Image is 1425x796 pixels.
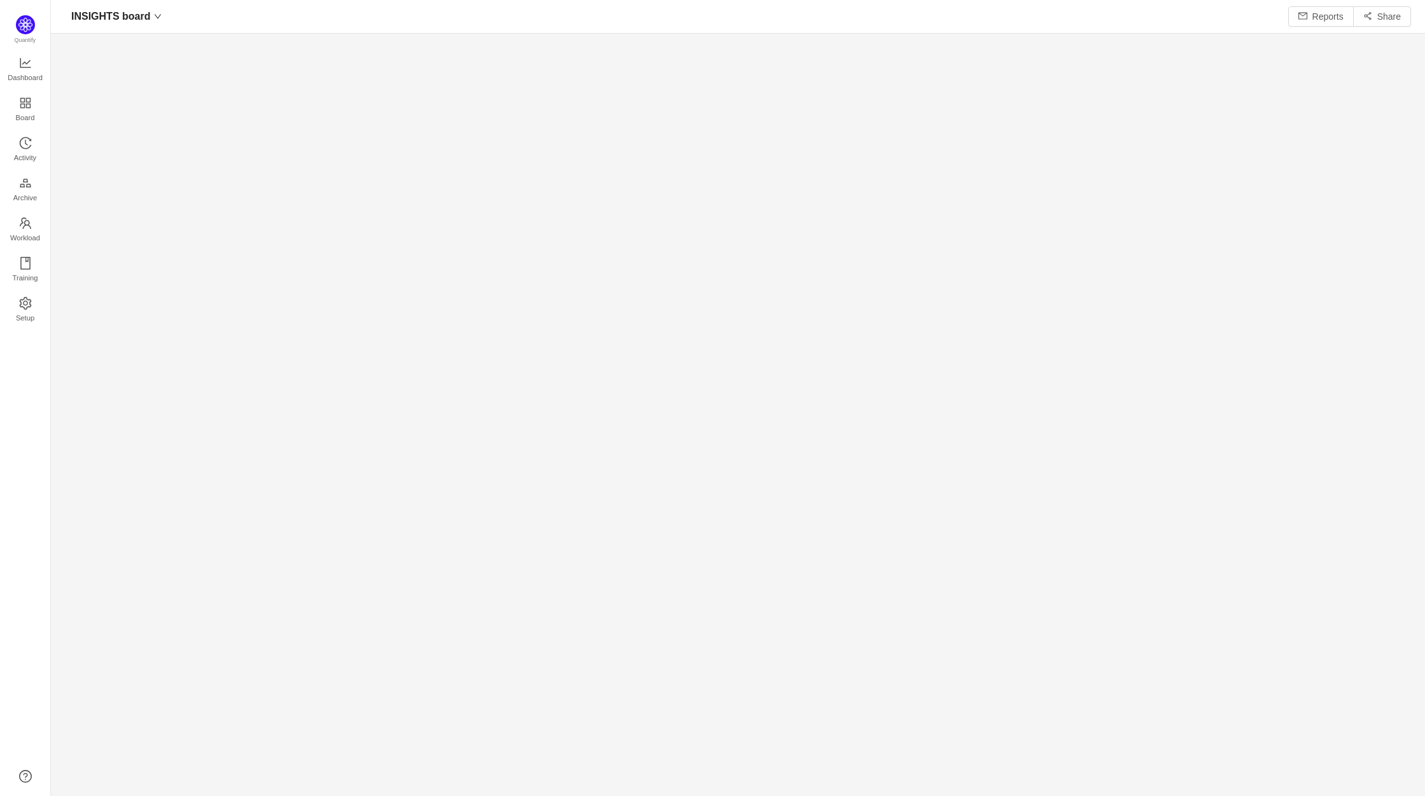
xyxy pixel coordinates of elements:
[12,265,38,291] span: Training
[19,177,32,203] a: Archive
[19,298,32,323] a: Setup
[8,65,43,90] span: Dashboard
[16,105,35,130] span: Board
[19,177,32,189] i: icon: gold
[19,97,32,109] i: icon: appstore
[13,185,37,210] span: Archive
[1288,6,1354,27] button: icon: mailReports
[16,305,34,331] span: Setup
[19,57,32,69] i: icon: line-chart
[19,217,32,230] i: icon: team
[10,225,40,250] span: Workload
[71,6,150,27] span: INSIGHTS board
[14,145,36,170] span: Activity
[19,137,32,163] a: Activity
[1353,6,1411,27] button: icon: share-altShare
[16,15,35,34] img: Quantify
[15,37,36,43] span: Quantify
[19,257,32,270] i: icon: book
[19,217,32,243] a: Workload
[19,57,32,83] a: Dashboard
[19,297,32,310] i: icon: setting
[19,137,32,149] i: icon: history
[154,13,162,20] i: icon: down
[19,257,32,283] a: Training
[19,770,32,783] a: icon: question-circle
[19,97,32,123] a: Board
